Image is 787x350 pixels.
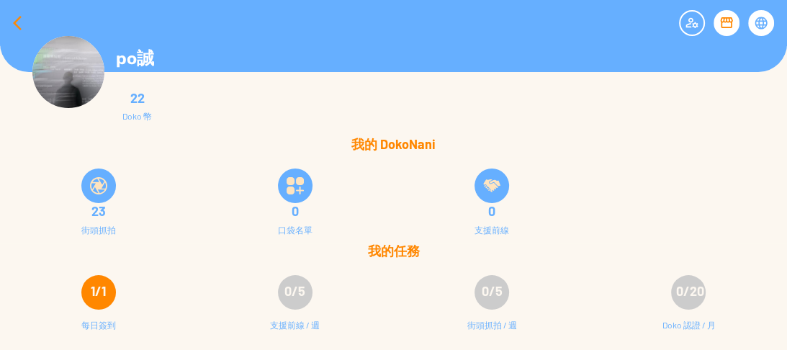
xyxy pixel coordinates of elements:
div: 街頭抓拍 [81,225,116,235]
span: 1/1 [91,283,106,299]
div: 22 [122,91,152,105]
span: 0/20 [675,283,703,299]
div: Doko 幣 [122,111,152,121]
div: 0 [205,204,384,218]
div: 每日簽到 [81,318,116,347]
div: 口袋名單 [278,225,312,235]
div: Doko 認證 / 月 [662,318,715,347]
div: 23 [9,204,188,218]
div: 支援前線 [475,225,509,235]
div: 0 [403,204,582,218]
img: snapShot.svg [90,177,107,194]
p: po誠 [116,47,154,71]
img: bucketListIcon.svg [287,177,304,194]
img: frontLineSupply.svg [483,177,500,194]
div: 街頭抓拍 / 週 [467,318,517,347]
span: 0/5 [482,283,503,299]
img: Visruth.jpg not found [32,36,104,108]
span: 0/5 [284,283,305,299]
div: 支援前線 / 週 [270,318,320,347]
